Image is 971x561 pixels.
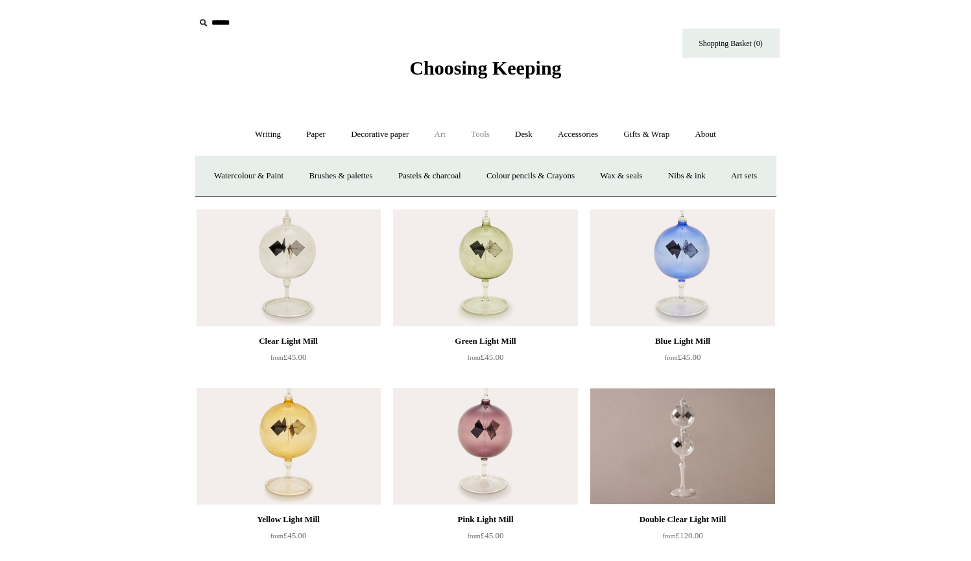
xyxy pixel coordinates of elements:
span: from [662,532,675,540]
a: Pastels & charcoal [387,159,473,193]
div: Double Clear Light Mill [593,512,771,527]
img: Blue Light Mill [590,209,774,326]
a: Tools [459,117,501,152]
a: Green Light Mill from£45.00 [393,333,577,387]
img: Yellow Light Mill [197,388,381,505]
div: Clear Light Mill [200,333,378,349]
a: Wax & seals [588,159,654,193]
a: Decorative paper [339,117,420,152]
div: Green Light Mill [396,333,574,349]
span: £45.00 [665,352,701,362]
a: Pink Light Mill Pink Light Mill [393,388,577,505]
span: from [665,354,678,361]
a: Gifts & Wrap [612,117,681,152]
a: Writing [243,117,293,152]
a: Double Clear Light Mill Double Clear Light Mill [590,388,774,505]
div: Yellow Light Mill [200,512,378,527]
span: from [468,532,481,540]
span: £120.00 [662,531,702,540]
a: Blue Light Mill Blue Light Mill [590,209,774,326]
a: Clear Light Mill from£45.00 [197,333,381,387]
span: £45.00 [270,352,307,362]
a: Yellow Light Mill Yellow Light Mill [197,388,381,505]
a: About [683,117,728,152]
a: Paper [294,117,337,152]
span: from [468,354,481,361]
a: Choosing Keeping [409,67,561,77]
a: Desk [503,117,544,152]
span: £45.00 [468,531,504,540]
a: Colour pencils & Crayons [475,159,586,193]
a: Watercolour & Paint [202,159,295,193]
img: Green Light Mill [393,209,577,326]
a: Blue Light Mill from£45.00 [590,333,774,387]
img: Double Clear Light Mill [590,388,774,505]
a: Nibs & ink [656,159,717,193]
a: Accessories [546,117,610,152]
img: Clear Light Mill [197,209,381,326]
span: £45.00 [468,352,504,362]
span: from [270,532,283,540]
div: Blue Light Mill [593,333,771,349]
span: from [270,354,283,361]
a: Art sets [719,159,769,193]
a: Brushes & palettes [297,159,384,193]
span: £45.00 [270,531,307,540]
a: Shopping Basket (0) [682,29,780,58]
img: Pink Light Mill [393,388,577,505]
a: Art [423,117,457,152]
span: Choosing Keeping [409,57,561,78]
div: Pink Light Mill [396,512,574,527]
a: Green Light Mill Green Light Mill [393,209,577,326]
a: Clear Light Mill Clear Light Mill [197,209,381,326]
